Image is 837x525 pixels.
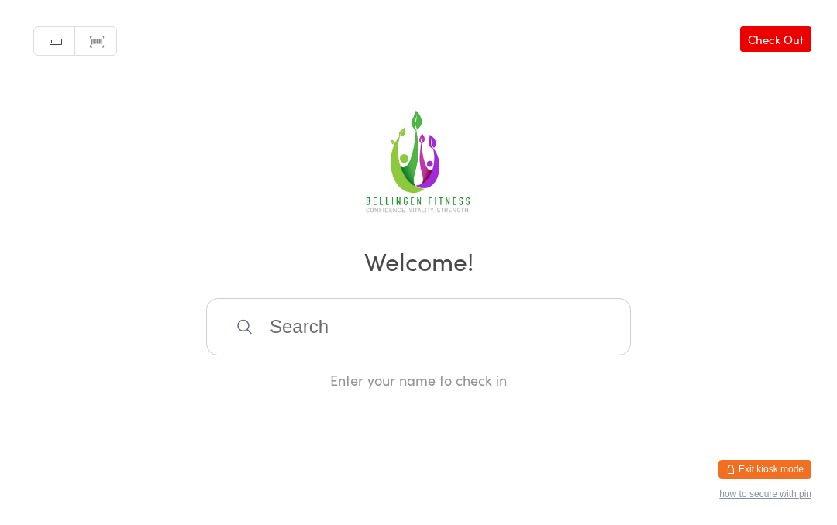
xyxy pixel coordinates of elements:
h2: Welcome! [15,243,821,278]
button: how to secure with pin [719,489,811,499]
img: Bellingen Fitness [357,105,480,221]
button: Exit kiosk mode [718,460,811,479]
input: Search [206,298,631,355]
a: Check Out [740,26,811,52]
div: Enter your name to check in [206,370,631,389]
